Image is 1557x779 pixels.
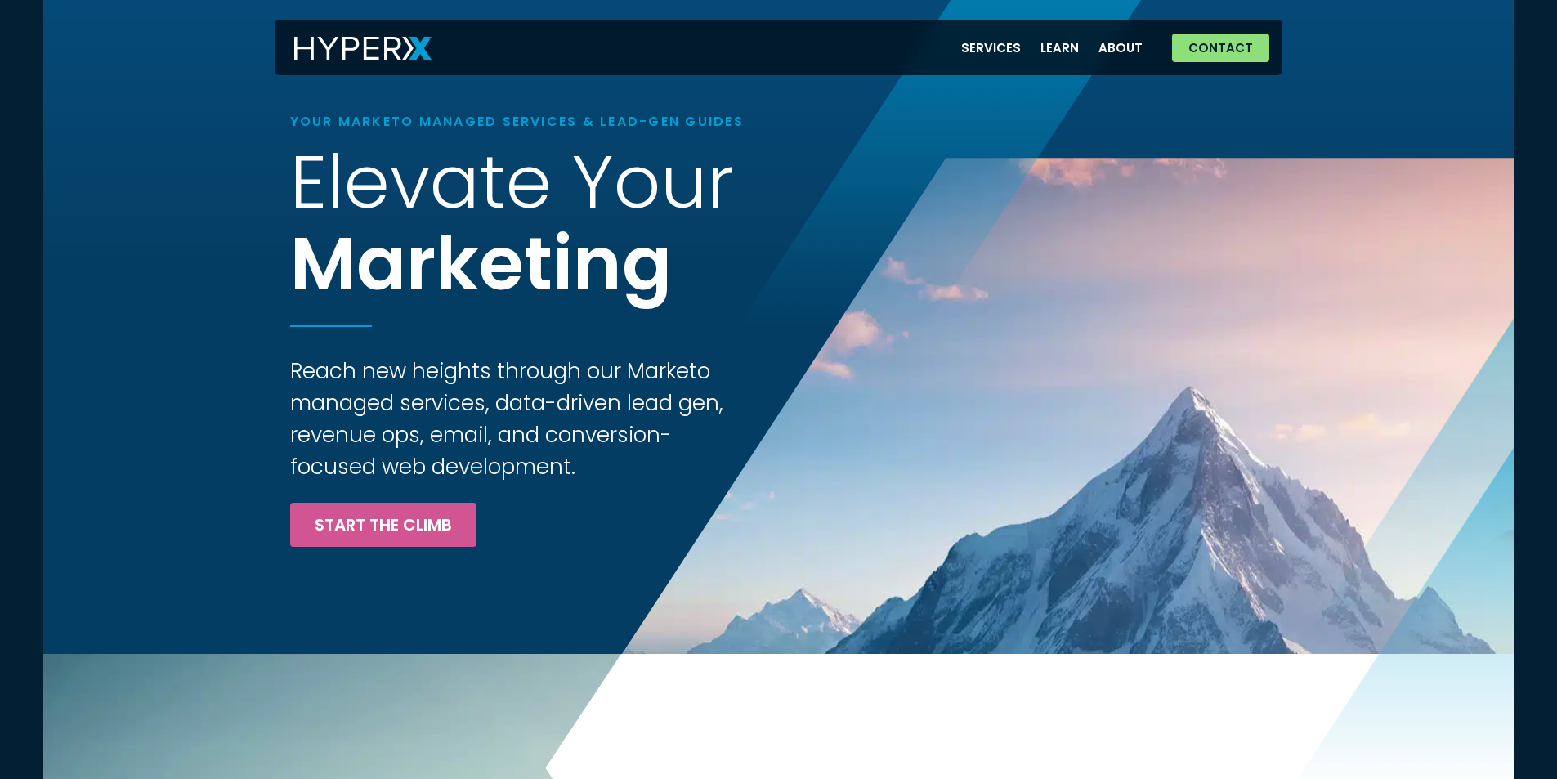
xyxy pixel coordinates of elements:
span: Y [572,149,614,227]
span: a [356,231,406,311]
span: n [573,231,622,311]
span: e [344,149,390,229]
span: Start the Climb [315,517,452,533]
img: HyperX Logo [294,37,432,60]
span: Contact [1188,42,1253,54]
span: e [479,231,524,311]
h1: Your Marketo Managed Services & Lead-Gen Guides [290,114,908,129]
a: Services [951,31,1031,65]
span: l [327,149,344,220]
span: e [506,149,552,229]
span: u [660,149,707,229]
a: Contact [1172,34,1269,62]
span: o [614,149,660,229]
span: t [480,149,506,223]
a: About [1089,31,1152,65]
span: r [707,149,733,223]
span: E [290,149,327,226]
a: Start the Climb [290,503,476,547]
span: r [406,231,436,306]
span: a [430,149,480,230]
a: Learn [1031,31,1089,65]
nav: Menu [951,31,1152,65]
span: g [622,231,672,311]
span: i [553,231,573,303]
span: v [390,149,430,227]
span: k [436,231,479,310]
span: t [524,231,553,306]
span: M [290,231,356,316]
h3: Reach new heights through our Marketo managed services, data-driven lead gen, revenue ops, email,... [290,356,754,483]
